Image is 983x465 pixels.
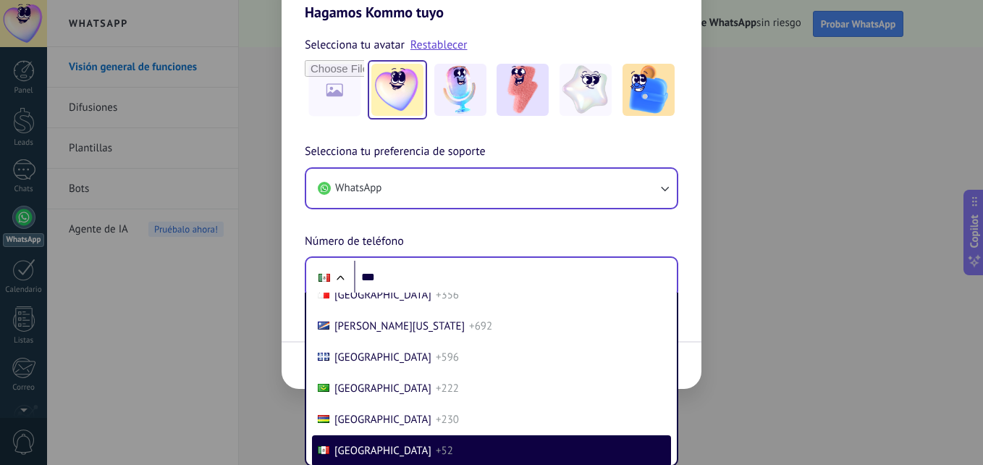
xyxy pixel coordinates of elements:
[436,444,453,458] span: +52
[469,319,492,333] span: +692
[371,64,423,116] img: -1.jpeg
[334,413,431,427] span: [GEOGRAPHIC_DATA]
[334,319,465,333] span: [PERSON_NAME][US_STATE]
[334,444,431,458] span: [GEOGRAPHIC_DATA]
[560,64,612,116] img: -4.jpeg
[334,382,431,395] span: [GEOGRAPHIC_DATA]
[436,351,459,364] span: +596
[334,351,431,364] span: [GEOGRAPHIC_DATA]
[434,64,486,116] img: -2.jpeg
[623,64,675,116] img: -5.jpeg
[305,232,404,251] span: Número de teléfono
[436,382,459,395] span: +222
[410,38,468,52] a: Restablecer
[306,169,677,208] button: WhatsApp
[497,64,549,116] img: -3.jpeg
[335,181,381,196] span: WhatsApp
[436,413,459,427] span: +230
[305,35,405,54] span: Selecciona tu avatar
[334,288,431,302] span: [GEOGRAPHIC_DATA]
[305,143,486,162] span: Selecciona tu preferencia de soporte
[436,288,459,302] span: +356
[311,262,338,293] div: Mexico: + 52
